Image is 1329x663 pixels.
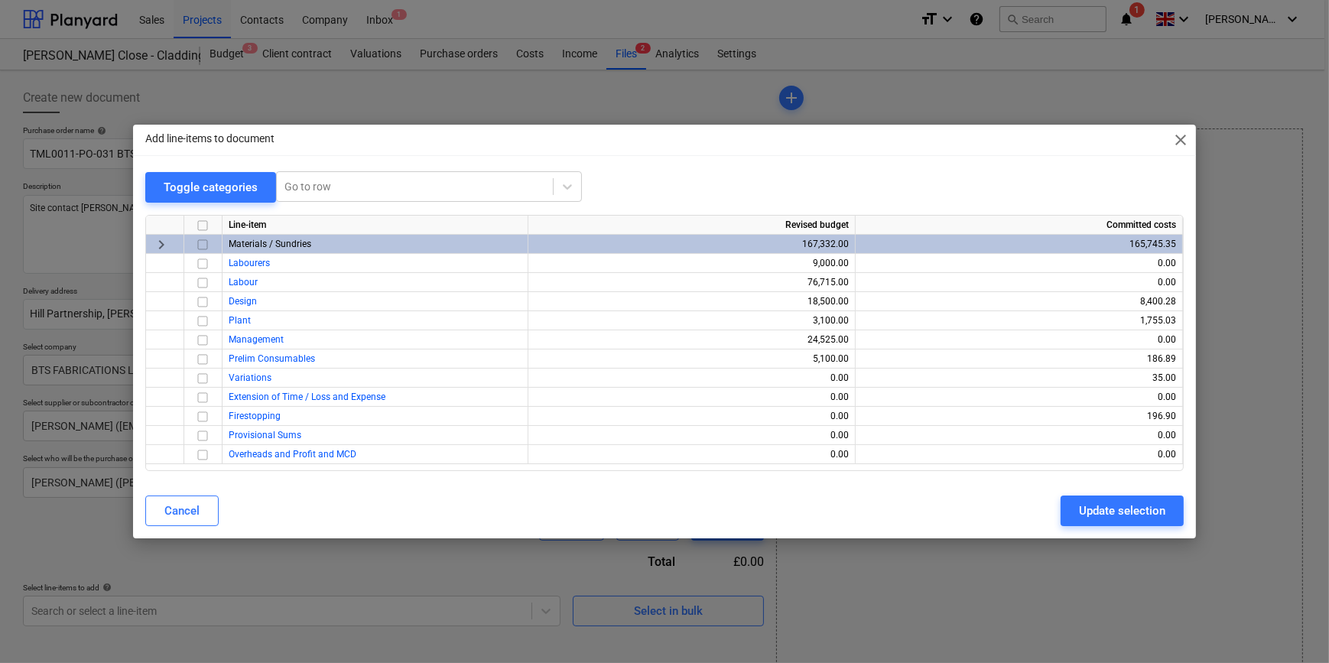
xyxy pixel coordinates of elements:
[535,235,849,254] div: 167,332.00
[535,330,849,349] div: 24,525.00
[535,388,849,407] div: 0.00
[229,372,271,383] a: Variations
[862,330,1176,349] div: 0.00
[164,177,258,197] div: Toggle categories
[535,445,849,464] div: 0.00
[862,235,1176,254] div: 165,745.35
[862,273,1176,292] div: 0.00
[535,426,849,445] div: 0.00
[145,496,219,526] button: Cancel
[862,292,1176,311] div: 8,400.28
[229,353,315,364] a: Prelim Consumables
[862,369,1176,388] div: 35.00
[535,292,849,311] div: 18,500.00
[229,258,270,268] a: Labourers
[145,172,276,203] button: Toggle categories
[229,277,258,288] a: Labour
[535,273,849,292] div: 76,715.00
[229,296,257,307] a: Design
[229,392,385,402] a: Extension of Time / Loss and Expense
[862,445,1176,464] div: 0.00
[229,430,301,440] a: Provisional Sums
[223,216,528,235] div: Line-item
[862,254,1176,273] div: 0.00
[1061,496,1184,526] button: Update selection
[1171,131,1190,149] span: close
[1253,590,1329,663] iframe: Chat Widget
[862,426,1176,445] div: 0.00
[535,254,849,273] div: 9,000.00
[862,388,1176,407] div: 0.00
[862,311,1176,330] div: 1,755.03
[229,239,311,249] span: Materials / Sundries
[152,236,171,254] span: keyboard_arrow_right
[164,501,200,521] div: Cancel
[856,216,1183,235] div: Committed costs
[535,311,849,330] div: 3,100.00
[535,369,849,388] div: 0.00
[229,315,251,326] a: Plant
[1079,501,1165,521] div: Update selection
[535,407,849,426] div: 0.00
[535,349,849,369] div: 5,100.00
[229,334,284,345] a: Management
[145,131,275,147] p: Add line-items to document
[862,349,1176,369] div: 186.89
[528,216,856,235] div: Revised budget
[229,449,356,460] a: Overheads and Profit and MCD
[862,407,1176,426] div: 196.90
[229,411,281,421] a: Firestopping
